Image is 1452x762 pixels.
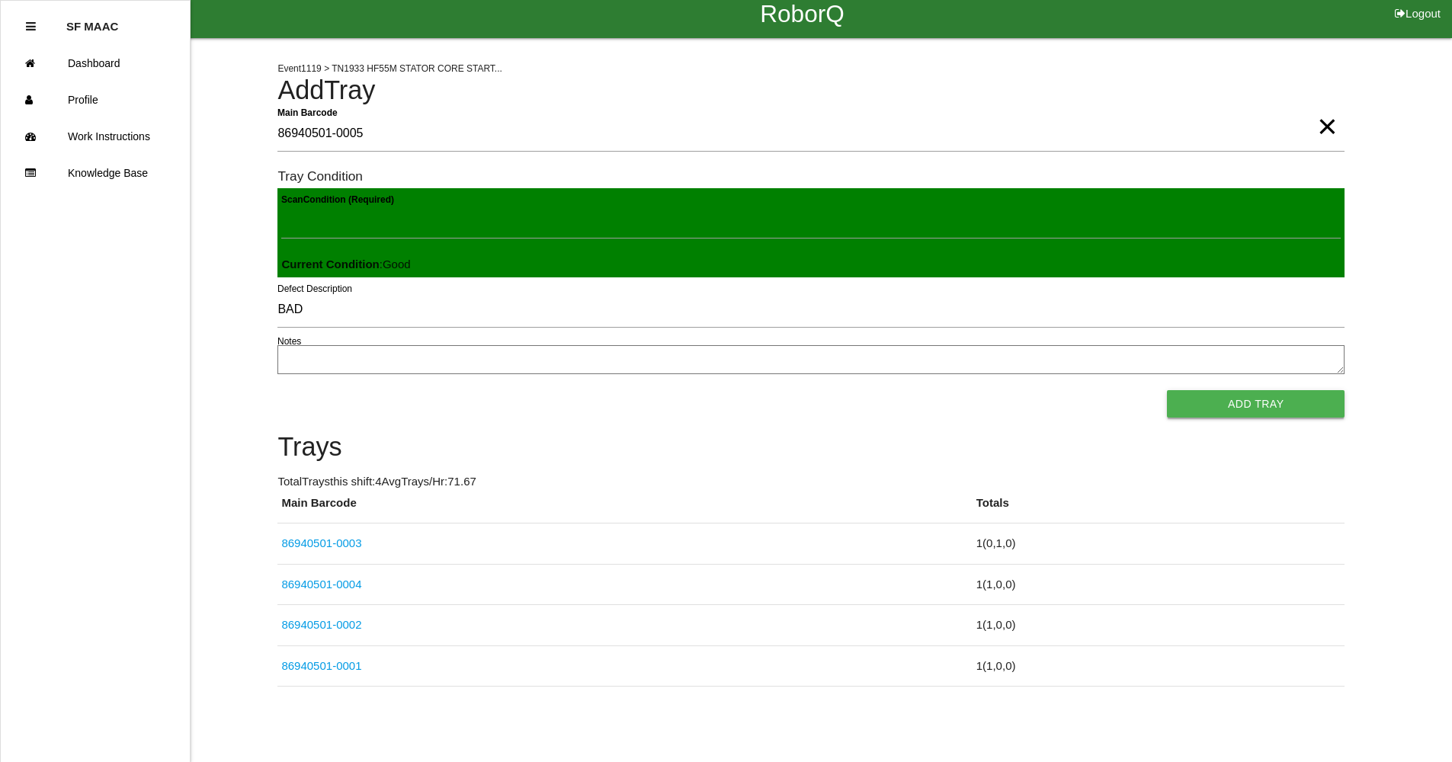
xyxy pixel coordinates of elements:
a: 86940501-0004 [281,578,361,591]
b: Current Condition [281,258,379,271]
h4: Trays [277,433,1345,462]
a: Profile [1,82,190,118]
td: 1 ( 0 , 1 , 0 ) [973,523,1345,565]
p: Total Trays this shift: 4 Avg Trays /Hr: 71.67 [277,473,1345,491]
p: SF MAAC [66,8,118,33]
th: Main Barcode [277,495,972,523]
span: Event 1119 > TN1933 HF55M STATOR CORE START... [277,63,502,74]
b: Scan Condition (Required) [281,194,394,205]
span: : Good [281,258,410,271]
label: Notes [277,335,301,348]
th: Totals [973,495,1345,523]
label: Defect Description [277,282,352,296]
td: 1 ( 1 , 0 , 0 ) [973,605,1345,646]
b: Main Barcode [277,107,338,117]
h4: Add Tray [277,76,1345,105]
h6: Tray Condition [277,169,1345,184]
a: Dashboard [1,45,190,82]
td: 1 ( 1 , 0 , 0 ) [973,645,1345,687]
td: 1 ( 1 , 0 , 0 ) [973,564,1345,605]
a: 86940501-0002 [281,618,361,631]
a: Work Instructions [1,118,190,155]
button: Add Tray [1167,390,1345,418]
span: Clear Input [1317,96,1337,126]
a: 86940501-0001 [281,659,361,672]
a: 86940501-0003 [281,536,361,549]
div: Close [26,8,36,45]
input: Required [277,117,1345,152]
a: Knowledge Base [1,155,190,191]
